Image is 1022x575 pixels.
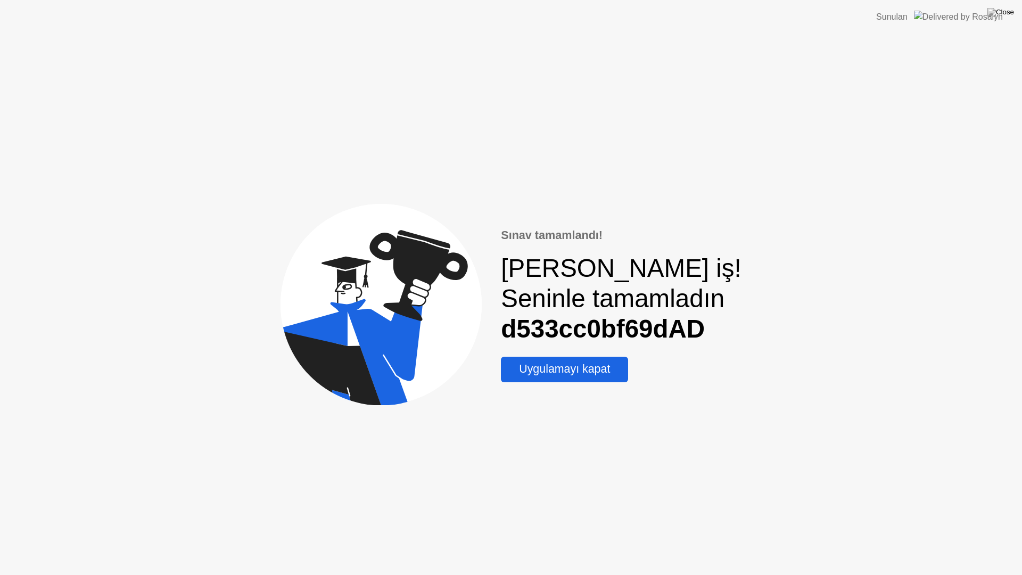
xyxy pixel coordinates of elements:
[914,11,1003,23] img: Delivered by Rosalyn
[876,11,908,23] div: Sunulan
[501,253,741,344] div: [PERSON_NAME] iş! Seninle tamamladın
[987,8,1014,17] img: Close
[504,363,625,376] div: Uygulamayı kapat
[501,315,705,343] b: d533cc0bf69dAD
[501,227,741,244] div: Sınav tamamlandı!
[501,357,628,382] button: Uygulamayı kapat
